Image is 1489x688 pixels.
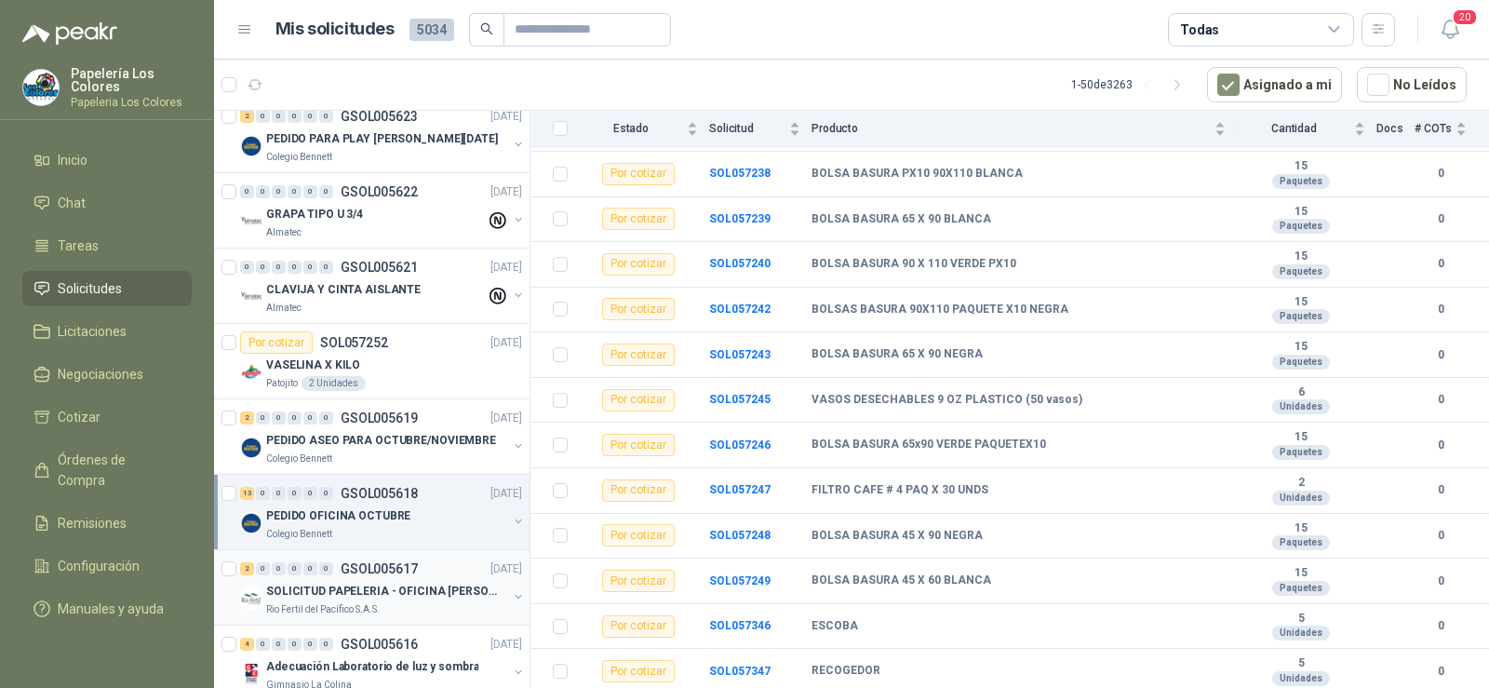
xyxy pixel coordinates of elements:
p: Colegio Bennett [266,452,332,466]
p: Rio Fertil del Pacífico S.A.S. [266,602,380,617]
div: 0 [303,110,317,123]
p: Almatec [266,225,302,240]
b: 15 [1237,566,1365,581]
img: Company Logo [240,210,262,233]
b: 15 [1237,250,1365,264]
b: SOL057248 [709,529,771,542]
th: Producto [812,111,1237,147]
p: Colegio Bennett [266,150,332,165]
div: Por cotizar [602,524,675,546]
b: 0 [1415,255,1467,273]
p: Adecuación Laboratorio de luz y sombra [266,658,478,676]
span: Solicitudes [58,278,122,299]
div: 0 [319,411,333,425]
span: Cotizar [58,407,101,427]
a: SOL057346 [709,619,771,632]
a: 13 0 0 0 0 0 GSOL005618[DATE] Company LogoPEDIDO OFICINA OCTUBREColegio Bennett [240,482,526,542]
b: BOLSA BASURA 65x90 VERDE PAQUETEX10 [812,438,1046,452]
p: [DATE] [490,560,522,578]
div: Por cotizar [602,615,675,638]
b: SOL057245 [709,393,771,406]
p: GSOL005621 [341,261,418,274]
div: Por cotizar [602,344,675,366]
b: BOLSA BASURA PX10 90X110 BLANCA [812,167,1023,182]
div: 0 [256,562,270,575]
b: 2 [1237,476,1365,491]
p: [DATE] [490,108,522,126]
h1: Mis solicitudes [275,16,395,43]
th: Solicitud [709,111,812,147]
div: 13 [240,487,254,500]
div: 0 [272,562,286,575]
div: Por cotizar [602,163,675,185]
a: SOL057243 [709,348,771,361]
div: 0 [319,638,333,651]
p: [DATE] [490,485,522,503]
b: BOLSA BASURA 90 X 110 VERDE PX10 [812,257,1016,272]
div: 4 [240,638,254,651]
b: BOLSA BASURA 65 X 90 NEGRA [812,347,983,362]
div: Paquetes [1272,309,1330,324]
div: 0 [303,562,317,575]
div: 0 [272,185,286,198]
a: Manuales y ayuda [22,591,192,627]
div: Paquetes [1272,355,1330,370]
div: Por cotizar [602,208,675,230]
a: Chat [22,185,192,221]
p: GSOL005618 [341,487,418,500]
div: 0 [319,261,333,274]
b: 0 [1415,481,1467,499]
a: Licitaciones [22,314,192,349]
img: Company Logo [240,437,262,459]
div: Unidades [1272,491,1330,506]
span: Remisiones [58,513,127,533]
a: 2 0 0 0 0 0 GSOL005619[DATE] Company LogoPEDIDO ASEO PARA OCTUBRE/NOVIEMBREColegio Bennett [240,407,526,466]
span: Solicitud [709,122,785,135]
img: Company Logo [240,587,262,610]
img: Company Logo [240,286,262,308]
img: Company Logo [240,512,262,534]
button: 20 [1433,13,1467,47]
span: Manuales y ayuda [58,599,164,619]
p: Papelería Los Colores [71,67,192,93]
b: 0 [1415,391,1467,409]
a: Tareas [22,228,192,263]
div: 0 [303,487,317,500]
p: Colegio Bennett [266,527,332,542]
a: Configuración [22,548,192,584]
img: Company Logo [240,361,262,384]
a: SOL057247 [709,483,771,496]
div: 0 [303,638,317,651]
div: 0 [256,411,270,425]
span: Inicio [58,150,87,170]
a: SOL057242 [709,303,771,316]
div: Por cotizar [602,434,675,456]
div: Por cotizar [602,253,675,276]
span: 20 [1452,8,1478,26]
span: Órdenes de Compra [58,450,174,491]
span: Chat [58,193,86,213]
a: Por cotizarSOL057252[DATE] Company LogoVASELINA X KILOPatojito2 Unidades [214,324,530,399]
p: Papeleria Los Colores [71,97,192,108]
div: 0 [256,110,270,123]
p: GSOL005617 [341,562,418,575]
div: 0 [256,487,270,500]
b: BOLSA BASURA 45 X 90 NEGRA [812,529,983,544]
a: SOL057249 [709,574,771,587]
p: [DATE] [490,410,522,427]
div: Unidades [1272,671,1330,686]
div: 0 [288,261,302,274]
a: SOL057347 [709,665,771,678]
b: 0 [1415,573,1467,590]
p: PEDIDO ASEO PARA OCTUBRE/NOVIEMBRE [266,432,496,450]
b: SOL057239 [709,212,771,225]
div: 0 [288,110,302,123]
b: BOLSA BASURA 45 X 60 BLANCA [812,573,991,588]
p: GSOL005616 [341,638,418,651]
b: 6 [1237,385,1365,400]
a: Órdenes de Compra [22,442,192,498]
a: SOL057240 [709,257,771,270]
